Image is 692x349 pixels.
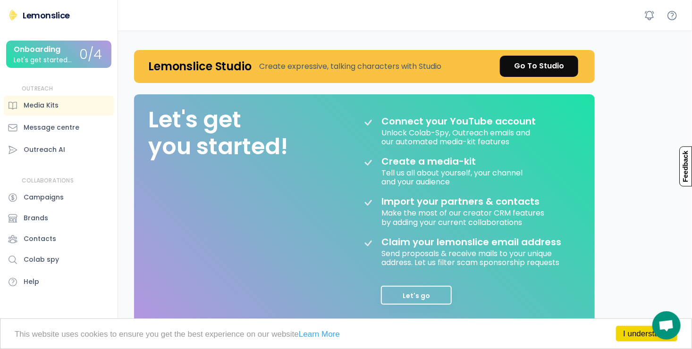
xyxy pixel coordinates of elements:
div: Onboarding [14,45,60,54]
a: I understand! [616,326,677,341]
div: Let's get started... [14,57,72,64]
div: COLLABORATIONS [22,177,74,185]
div: Media Kits [24,100,59,110]
div: Unlock Colab-Spy, Outreach emails and our automated media-kit features [381,127,532,146]
div: Send proposals & receive mails to your unique address. Let us filter scam sponsorship requests [381,248,570,267]
div: Make the most of our creator CRM features by adding your current collaborations [381,207,546,226]
button: Let's go [381,286,452,305]
p: This website uses cookies to ensure you get the best experience on our website [15,330,677,338]
div: Help [24,277,39,287]
a: Go To Studio [500,56,578,77]
a: Learn More [299,330,340,339]
div: OUTREACH [22,85,53,93]
div: Campaigns [24,192,64,202]
a: Open chat [652,311,681,340]
div: Create a media-kit [381,156,499,167]
div: Outreach AI [24,145,65,155]
div: Lemonslice [23,9,70,21]
div: Brands [24,213,48,223]
div: Contacts [24,234,56,244]
div: Message centre [24,123,79,133]
div: Import your partners & contacts [381,196,540,207]
div: Connect your YouTube account [381,116,536,127]
img: Lemonslice [8,9,19,21]
div: Go To Studio [514,60,564,72]
div: 0/4 [79,48,102,62]
div: Let's get you started! [148,106,288,160]
h4: Lemonslice Studio [148,59,252,74]
div: Colab spy [24,255,59,265]
div: Tell us all about yourself, your channel and your audience [381,167,524,186]
div: Claim your lemonslice email address [381,236,561,248]
div: Create expressive, talking characters with Studio [259,61,441,72]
